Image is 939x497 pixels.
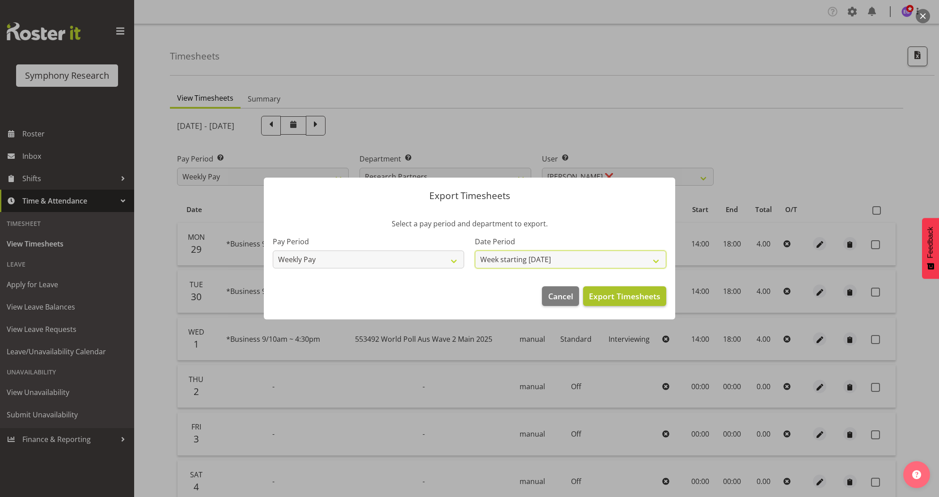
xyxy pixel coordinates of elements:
[589,290,660,302] span: Export Timesheets
[542,286,579,306] button: Cancel
[922,218,939,279] button: Feedback - Show survey
[926,227,935,258] span: Feedback
[475,236,666,247] label: Date Period
[912,470,921,479] img: help-xxl-2.png
[273,191,666,200] p: Export Timesheets
[583,286,666,306] button: Export Timesheets
[273,218,666,229] p: Select a pay period and department to export.
[273,236,464,247] label: Pay Period
[548,290,573,302] span: Cancel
